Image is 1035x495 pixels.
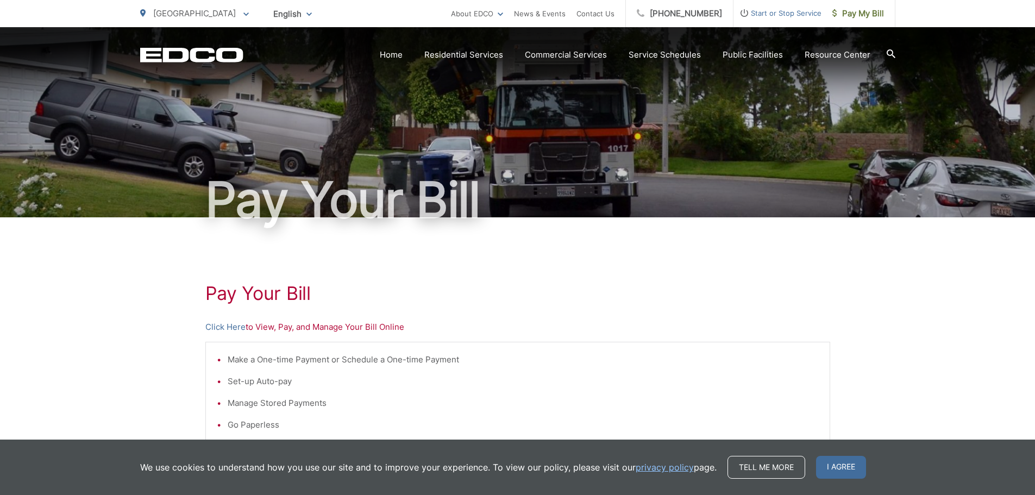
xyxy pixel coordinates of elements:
[228,397,819,410] li: Manage Stored Payments
[205,321,830,334] p: to View, Pay, and Manage Your Bill Online
[832,7,884,20] span: Pay My Bill
[514,7,566,20] a: News & Events
[805,48,870,61] a: Resource Center
[727,456,805,479] a: Tell me more
[424,48,503,61] a: Residential Services
[265,4,320,23] span: English
[629,48,701,61] a: Service Schedules
[228,418,819,431] li: Go Paperless
[205,321,246,334] a: Click Here
[576,7,614,20] a: Contact Us
[525,48,607,61] a: Commercial Services
[228,353,819,366] li: Make a One-time Payment or Schedule a One-time Payment
[228,375,819,388] li: Set-up Auto-pay
[636,461,694,474] a: privacy policy
[140,461,717,474] p: We use cookies to understand how you use our site and to improve your experience. To view our pol...
[205,283,830,304] h1: Pay Your Bill
[723,48,783,61] a: Public Facilities
[816,456,866,479] span: I agree
[153,8,236,18] span: [GEOGRAPHIC_DATA]
[380,48,403,61] a: Home
[451,7,503,20] a: About EDCO
[140,47,243,62] a: EDCD logo. Return to the homepage.
[140,173,895,227] h1: Pay Your Bill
